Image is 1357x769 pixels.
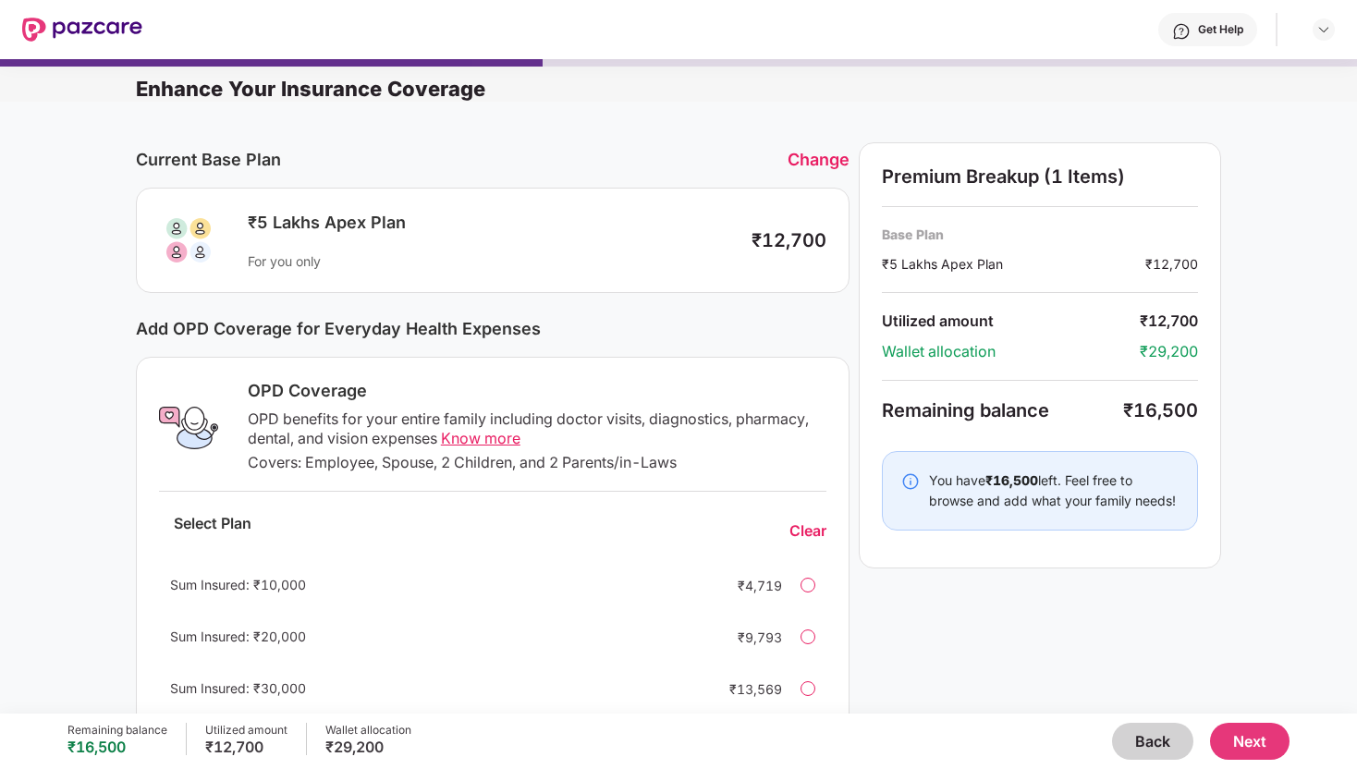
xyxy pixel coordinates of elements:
[929,470,1179,511] div: You have left. Feel free to browse and add what your family needs!
[136,76,1357,102] div: Enhance Your Insurance Coverage
[1198,22,1243,37] div: Get Help
[170,577,306,592] span: Sum Insured: ₹10,000
[985,472,1038,488] b: ₹16,500
[882,399,1123,421] div: Remaining balance
[789,521,826,541] div: Clear
[325,723,411,738] div: Wallet allocation
[882,342,1140,361] div: Wallet allocation
[752,229,826,251] div: ₹12,700
[205,738,287,756] div: ₹12,700
[1112,723,1193,760] button: Back
[1316,22,1331,37] img: svg+xml;base64,PHN2ZyBpZD0iRHJvcGRvd24tMzJ4MzIiIHhtbG5zPSJodHRwOi8vd3d3LnczLm9yZy8yMDAwL3N2ZyIgd2...
[882,165,1198,188] div: Premium Breakup (1 Items)
[882,226,1198,243] div: Base Plan
[159,211,218,270] img: svg+xml;base64,PHN2ZyB3aWR0aD0iODAiIGhlaWdodD0iODAiIHZpZXdCb3g9IjAgMCA4MCA4MCIgZmlsbD0ibm9uZSIgeG...
[205,723,287,738] div: Utilized amount
[22,18,142,42] img: New Pazcare Logo
[248,212,733,234] div: ₹5 Lakhs Apex Plan
[441,429,520,447] span: Know more
[708,628,782,647] div: ₹9,793
[1145,254,1198,274] div: ₹12,700
[901,472,920,491] img: svg+xml;base64,PHN2ZyBpZD0iSW5mby0yMHgyMCIgeG1sbnM9Imh0dHA6Ly93d3cudzMub3JnLzIwMDAvc3ZnIiB3aWR0aD...
[136,150,788,169] div: Current Base Plan
[1123,399,1198,421] div: ₹16,500
[159,398,218,458] img: OPD Coverage
[67,738,167,756] div: ₹16,500
[248,380,826,402] div: OPD Coverage
[248,453,826,472] div: Covers: Employee, Spouse, 2 Children, and 2 Parents/in-Laws
[248,409,826,448] div: OPD benefits for your entire family including doctor visits, diagnostics, pharmacy, dental, and v...
[1140,311,1198,331] div: ₹12,700
[170,680,306,696] span: Sum Insured: ₹30,000
[882,311,1140,331] div: Utilized amount
[136,319,850,338] div: Add OPD Coverage for Everyday Health Expenses
[248,252,733,270] div: For you only
[882,254,1145,274] div: ₹5 Lakhs Apex Plan
[170,629,306,644] span: Sum Insured: ₹20,000
[788,150,850,169] div: Change
[708,576,782,595] div: ₹4,719
[67,723,167,738] div: Remaining balance
[325,738,411,756] div: ₹29,200
[1172,22,1191,41] img: svg+xml;base64,PHN2ZyBpZD0iSGVscC0zMngzMiIgeG1sbnM9Imh0dHA6Ly93d3cudzMub3JnLzIwMDAvc3ZnIiB3aWR0aD...
[1210,723,1290,760] button: Next
[1140,342,1198,361] div: ₹29,200
[159,514,266,548] div: Select Plan
[708,679,782,699] div: ₹13,569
